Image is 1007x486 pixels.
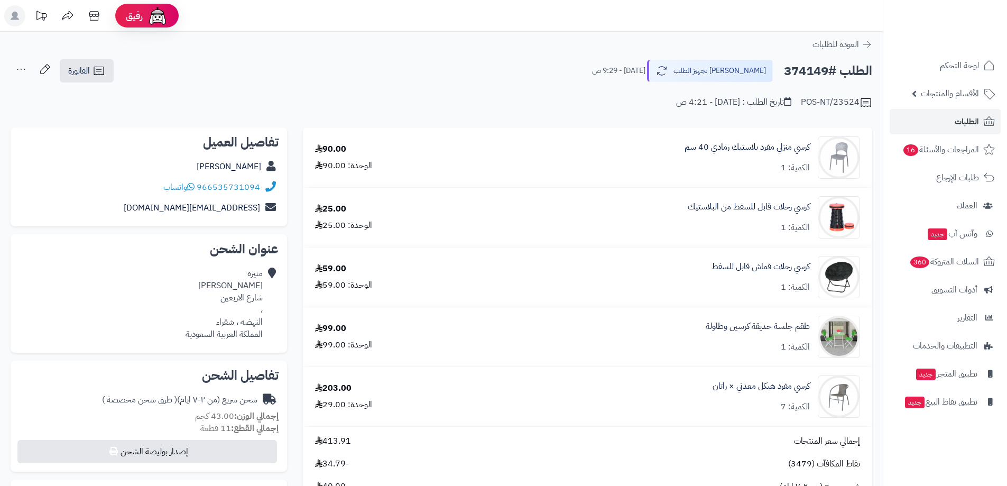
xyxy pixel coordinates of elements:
[124,201,260,214] a: [EMAIL_ADDRESS][DOMAIN_NAME]
[315,382,352,395] div: 203.00
[913,338,977,353] span: التطبيقات والخدمات
[890,165,1001,190] a: طلبات الإرجاع
[712,261,810,273] a: كرسي رحلات قماش قابل للسفط
[890,221,1001,246] a: وآتس آبجديد
[315,263,346,275] div: 59.00
[890,361,1001,387] a: تطبيق المتجرجديد
[315,323,346,335] div: 99.00
[197,160,261,173] a: [PERSON_NAME]
[955,114,979,129] span: الطلبات
[890,249,1001,274] a: السلات المتروكة360
[200,422,279,435] small: 11 قطعة
[315,160,372,172] div: الوحدة: 90.00
[905,397,925,408] span: جديد
[186,268,263,340] div: منيره [PERSON_NAME] شارع الاربعين ، النهضه ، شقراء المملكة العربية السعودية
[801,96,872,109] div: POS-NT/23524
[916,369,936,380] span: جديد
[234,410,279,423] strong: إجمالي الوزن:
[19,243,279,255] h2: عنوان الشحن
[794,435,860,447] span: إجمالي سعر المنتجات
[781,162,810,174] div: الكمية: 1
[890,305,1001,331] a: التقارير
[812,38,859,51] span: العودة للطلبات
[904,395,977,409] span: تطبيق نقاط البيع
[315,399,372,411] div: الوحدة: 29.00
[788,458,860,470] span: نقاط المكافآت (3479)
[315,203,346,215] div: 25.00
[812,38,872,51] a: العودة للطلبات
[315,219,372,232] div: الوحدة: 25.00
[706,320,810,333] a: طقم جلسة حديقة كرسين وطاولة
[890,109,1001,134] a: الطلبات
[315,279,372,291] div: الوحدة: 59.00
[781,281,810,294] div: الكمية: 1
[195,410,279,423] small: 43.00 كجم
[126,10,143,22] span: رفيق
[902,142,979,157] span: المراجعات والأسئلة
[688,201,810,213] a: كرسي رحلات قابل للسفط من البلاستيك
[921,86,979,101] span: الأقسام والمنتجات
[781,341,810,353] div: الكمية: 1
[784,60,872,82] h2: الطلب #374149
[592,66,645,76] small: [DATE] - 9:29 ص
[28,5,54,29] a: تحديثات المنصة
[17,440,277,463] button: إصدار بوليصة الشحن
[315,435,351,447] span: 413.91
[315,339,372,351] div: الوحدة: 99.00
[315,458,349,470] span: -34.79
[957,310,977,325] span: التقارير
[890,53,1001,78] a: لوحة التحكم
[647,60,773,82] button: [PERSON_NAME] تجهيز الطلب
[102,394,257,406] div: شحن سريع (من ٢-٧ ايام)
[957,198,977,213] span: العملاء
[909,254,979,269] span: السلات المتروكة
[781,222,810,234] div: الكمية: 1
[147,5,168,26] img: ai-face.png
[102,393,177,406] span: ( طرق شحن مخصصة )
[928,228,947,240] span: جديد
[713,380,810,392] a: كرسي مفرد هيكل معدني × راتان
[685,141,810,153] a: كرسي منزلي مفرد بلاستيك رمادي 40 سم
[60,59,114,82] a: الفاتورة
[890,193,1001,218] a: العملاء
[818,375,860,418] img: 1736602175-110102090207-90x90.jpg
[818,136,860,179] img: 1728835947-110102090193-90x90.jpg
[940,58,979,73] span: لوحة التحكم
[315,143,346,155] div: 90.00
[909,256,930,269] span: 360
[781,401,810,413] div: الكمية: 7
[915,366,977,381] span: تطبيق المتجر
[818,256,860,298] img: 1732721509-110102090206-90x90.jpg
[818,316,860,358] img: 1754463122-110124010020-90x90.jpg
[935,10,997,32] img: logo-2.png
[19,136,279,149] h2: تفاصيل العميل
[927,226,977,241] span: وآتس آب
[890,333,1001,359] a: التطبيقات والخدمات
[68,65,90,77] span: الفاتورة
[19,369,279,382] h2: تفاصيل الشحن
[163,181,195,194] a: واتساب
[890,137,1001,162] a: المراجعات والأسئلة16
[936,170,979,185] span: طلبات الإرجاع
[931,282,977,297] span: أدوات التسويق
[231,422,279,435] strong: إجمالي القطع:
[890,277,1001,302] a: أدوات التسويق
[197,181,260,194] a: 966535731094
[890,389,1001,415] a: تطبيق نقاط البيعجديد
[903,144,919,157] span: 16
[818,196,860,239] img: 1730301097-110102650007-90x90.jpg
[676,96,791,108] div: تاريخ الطلب : [DATE] - 4:21 ص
